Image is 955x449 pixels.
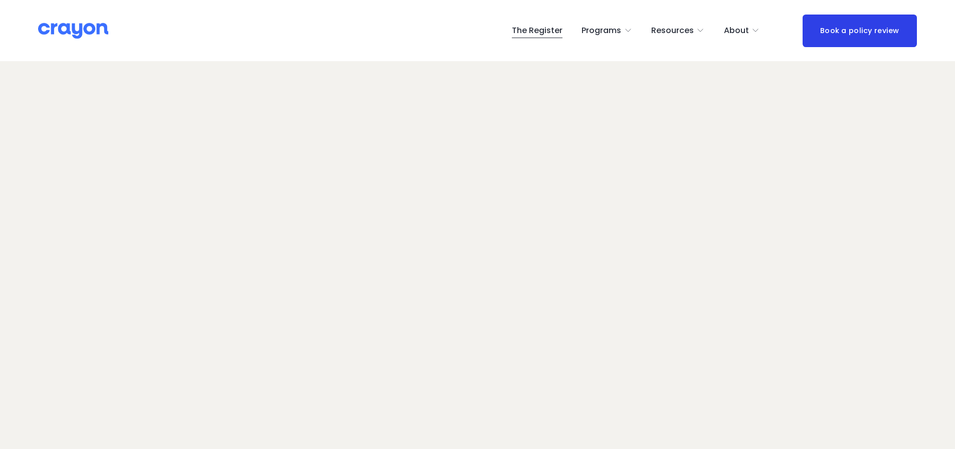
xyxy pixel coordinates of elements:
a: The Register [512,23,562,39]
a: Book a policy review [803,15,917,47]
span: Resources [651,24,694,38]
a: folder dropdown [724,23,760,39]
a: folder dropdown [582,23,632,39]
span: About [724,24,749,38]
a: folder dropdown [651,23,705,39]
span: Programs [582,24,621,38]
img: Crayon [38,22,108,40]
iframe: Tidio Chat [903,384,950,431]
